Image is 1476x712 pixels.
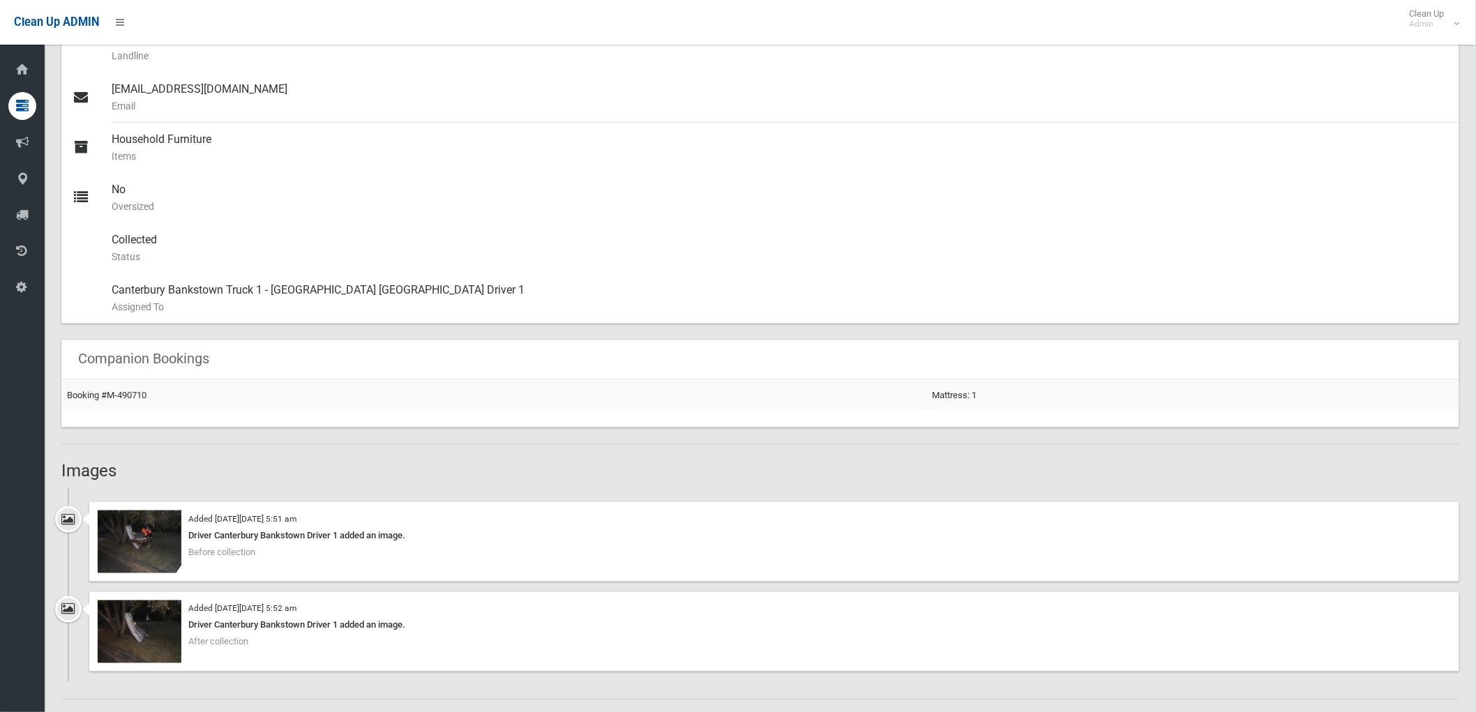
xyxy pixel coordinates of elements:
[188,547,255,557] span: Before collection
[1403,8,1459,29] span: Clean Up
[61,462,1459,480] h2: Images
[14,15,99,29] span: Clean Up ADMIN
[98,527,1451,544] div: Driver Canterbury Bankstown Driver 1 added an image.
[61,345,226,372] header: Companion Bookings
[112,73,1448,123] div: [EMAIL_ADDRESS][DOMAIN_NAME]
[98,617,1451,634] div: Driver Canterbury Bankstown Driver 1 added an image.
[112,198,1448,215] small: Oversized
[112,298,1448,315] small: Assigned To
[1410,19,1445,29] small: Admin
[188,637,248,647] span: After collection
[112,248,1448,265] small: Status
[112,173,1448,223] div: No
[98,510,181,573] img: 2025-10-1605.51.183414969424392769676.jpg
[98,600,181,663] img: 2025-10-1605.51.508499524254207766106.jpg
[112,223,1448,273] div: Collected
[112,123,1448,173] div: Household Furniture
[67,390,146,400] a: Booking #M-490710
[112,273,1448,324] div: Canterbury Bankstown Truck 1 - [GEOGRAPHIC_DATA] [GEOGRAPHIC_DATA] Driver 1
[188,604,296,614] small: Added [DATE][DATE] 5:52 am
[188,514,296,524] small: Added [DATE][DATE] 5:51 am
[112,47,1448,64] small: Landline
[927,379,1459,411] td: Mattress: 1
[61,73,1459,123] a: [EMAIL_ADDRESS][DOMAIN_NAME]Email
[112,148,1448,165] small: Items
[112,98,1448,114] small: Email
[112,22,1448,73] div: None given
